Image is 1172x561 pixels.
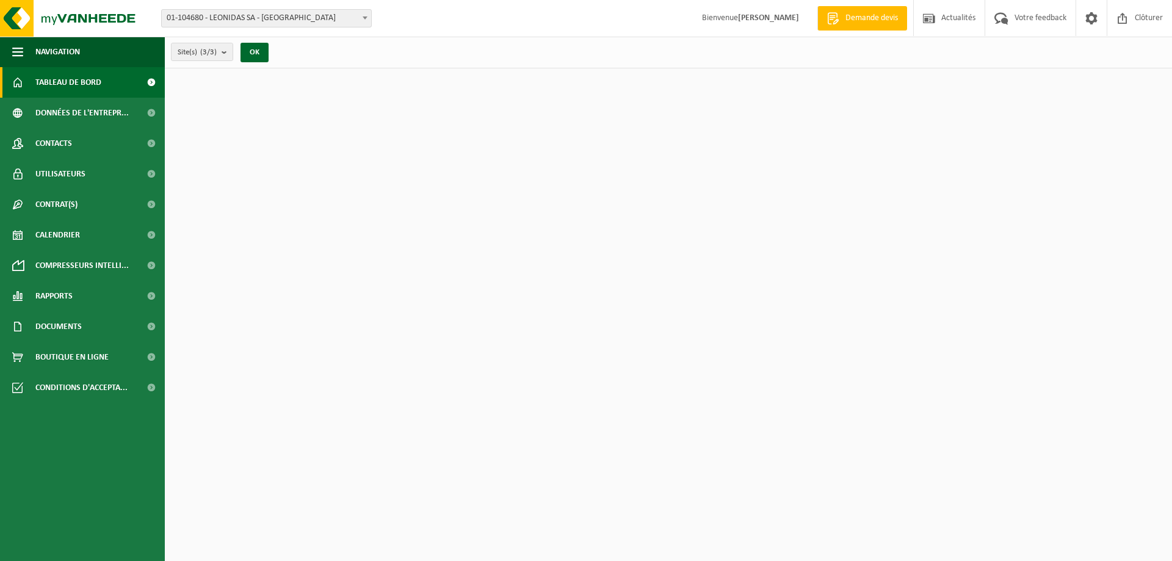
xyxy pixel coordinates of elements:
[35,67,101,98] span: Tableau de bord
[738,13,799,23] strong: [PERSON_NAME]
[35,311,82,342] span: Documents
[35,220,80,250] span: Calendrier
[35,128,72,159] span: Contacts
[35,342,109,372] span: Boutique en ligne
[842,12,901,24] span: Demande devis
[171,43,233,61] button: Site(s)(3/3)
[35,281,73,311] span: Rapports
[35,372,128,403] span: Conditions d'accepta...
[35,159,85,189] span: Utilisateurs
[178,43,217,62] span: Site(s)
[817,6,907,31] a: Demande devis
[35,250,129,281] span: Compresseurs intelli...
[35,37,80,67] span: Navigation
[162,10,371,27] span: 01-104680 - LEONIDAS SA - ANDERLECHT
[200,48,217,56] count: (3/3)
[35,189,78,220] span: Contrat(s)
[35,98,129,128] span: Données de l'entrepr...
[241,43,269,62] button: OK
[161,9,372,27] span: 01-104680 - LEONIDAS SA - ANDERLECHT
